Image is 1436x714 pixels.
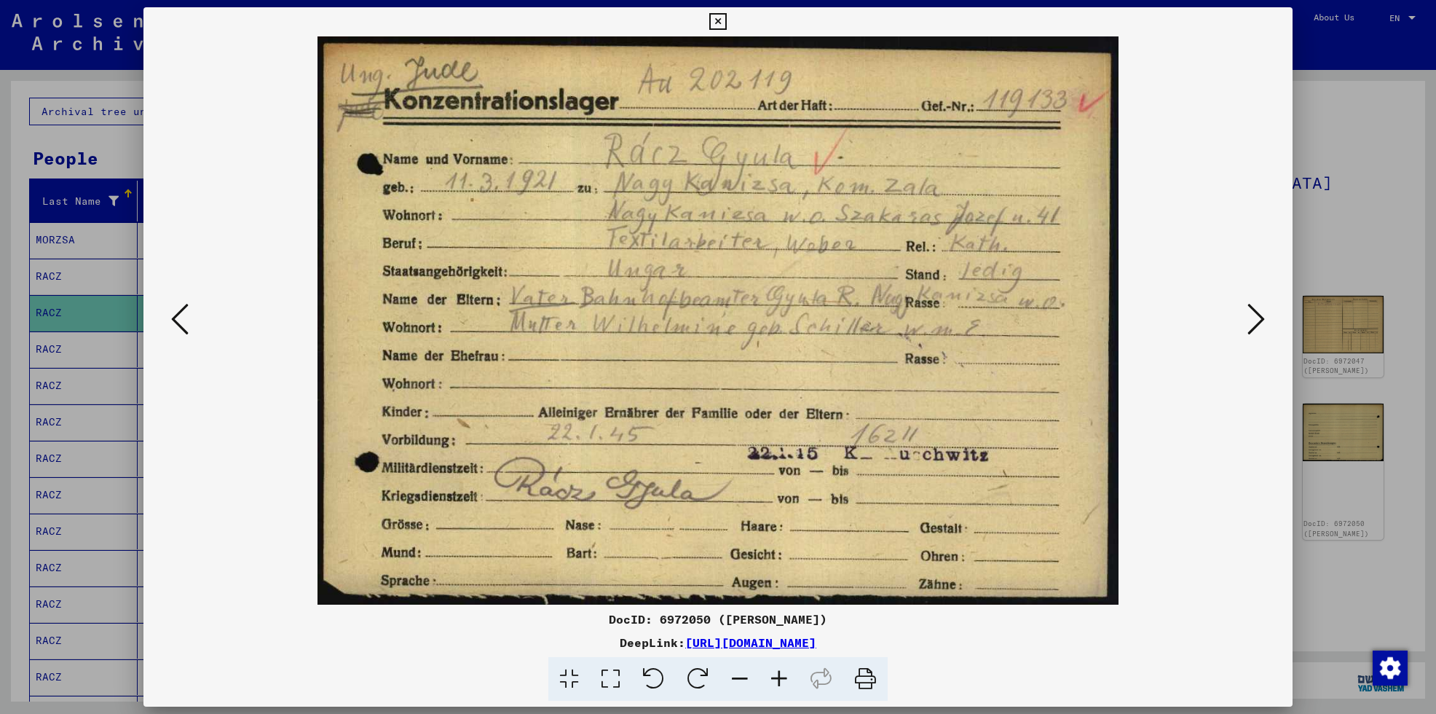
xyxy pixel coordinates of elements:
[143,634,1293,651] div: DeepLink:
[1373,651,1408,686] img: Change consent
[193,36,1243,605] img: 001.jpg
[143,611,1293,628] div: DocID: 6972050 ([PERSON_NAME])
[1372,650,1407,685] div: Change consent
[685,635,816,650] a: [URL][DOMAIN_NAME]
